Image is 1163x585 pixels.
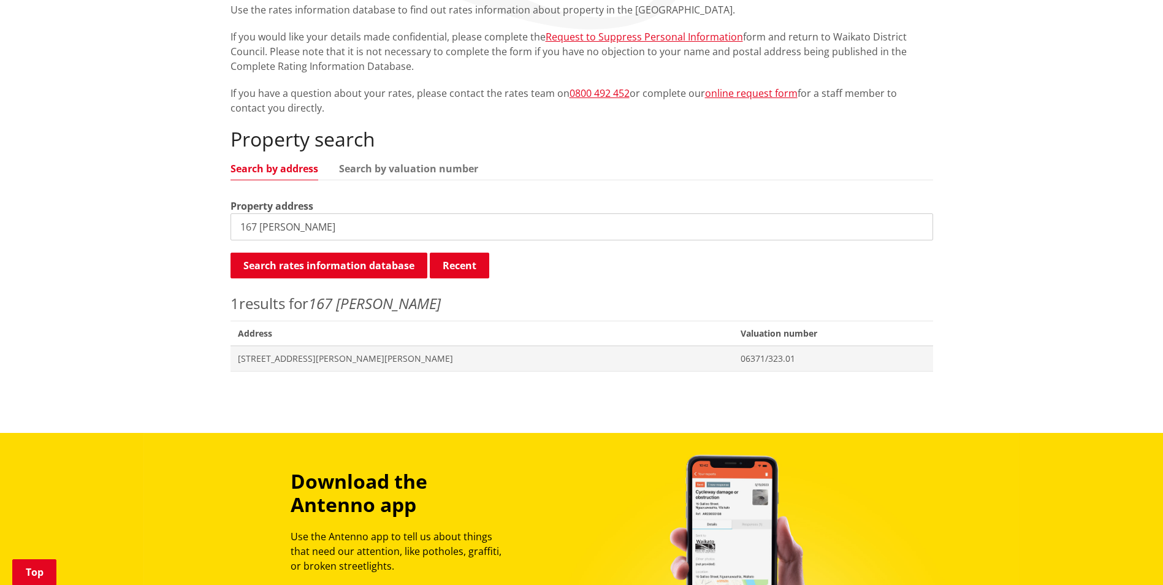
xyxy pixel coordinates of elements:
button: Search rates information database [231,253,427,278]
a: Top [12,559,56,585]
p: If you would like your details made confidential, please complete the form and return to Waikato ... [231,29,933,74]
span: 1 [231,293,239,313]
em: 167 [PERSON_NAME] [308,293,441,313]
a: Request to Suppress Personal Information [546,30,743,44]
a: Search by valuation number [339,164,478,174]
p: If you have a question about your rates, please contact the rates team on or complete our for a s... [231,86,933,115]
p: Use the Antenno app to tell us about things that need our attention, like potholes, graffiti, or ... [291,529,513,573]
label: Property address [231,199,313,213]
a: [STREET_ADDRESS][PERSON_NAME][PERSON_NAME] 06371/323.01 [231,346,933,371]
span: Valuation number [733,321,933,346]
input: e.g. Duke Street NGARUAWAHIA [231,213,933,240]
button: Recent [430,253,489,278]
a: 0800 492 452 [570,86,630,100]
p: Use the rates information database to find out rates information about property in the [GEOGRAPHI... [231,2,933,17]
a: Search by address [231,164,318,174]
span: 06371/323.01 [741,353,926,365]
a: online request form [705,86,798,100]
p: results for [231,292,933,315]
iframe: Messenger Launcher [1107,533,1151,578]
span: Address [231,321,733,346]
span: [STREET_ADDRESS][PERSON_NAME][PERSON_NAME] [238,353,726,365]
h3: Download the Antenno app [291,470,513,517]
h2: Property search [231,128,933,151]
